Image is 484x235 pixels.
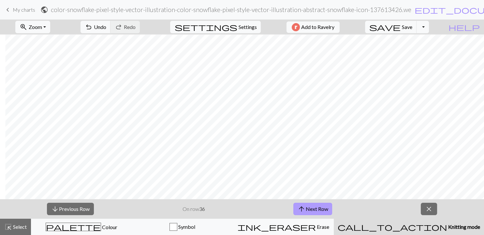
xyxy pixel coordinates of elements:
span: Undo [94,24,106,30]
button: SettingsSettings [170,21,261,33]
strong: 36 [199,206,205,212]
button: Symbol [132,219,233,235]
a: My charts [4,4,35,15]
i: Settings [174,23,237,31]
span: Knitting mode [447,224,480,230]
img: Ravelry [292,23,300,31]
span: Settings [238,23,257,31]
span: arrow_upward [298,204,305,214]
span: keyboard_arrow_left [4,5,12,14]
span: Erase [316,224,329,230]
span: ink_eraser [238,222,316,231]
span: palette [46,222,101,231]
span: public [40,5,48,14]
p: On row [183,205,205,213]
button: Colour [31,219,132,235]
button: Erase [233,219,334,235]
button: Undo [81,21,111,33]
span: close [425,204,433,214]
button: Knitting mode [334,219,484,235]
span: Zoom [29,24,42,30]
span: help [448,22,480,32]
span: Add to Ravelry [301,23,334,31]
button: Save [365,21,417,33]
span: My charts [13,7,35,13]
button: Previous Row [47,203,94,215]
h2: color-snowflake-pixel-style-vector-illustration-color-snowflake-pixel-style-vector-illustration-a... [51,6,412,13]
span: Symbol [177,224,195,230]
span: settings [174,22,237,32]
span: undo [85,22,93,32]
button: Zoom [15,21,50,33]
span: Select [12,224,27,230]
span: highlight_alt [4,222,12,231]
button: Add to Ravelry [286,21,340,33]
span: arrow_downward [51,204,59,214]
span: save [369,22,401,32]
button: Next Row [293,203,332,215]
span: call_to_action [338,222,447,231]
span: Colour [101,224,117,230]
span: zoom_in [20,22,27,32]
span: Save [402,24,412,30]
